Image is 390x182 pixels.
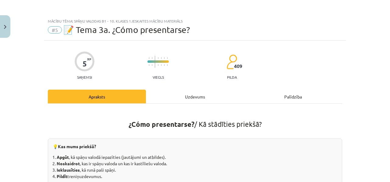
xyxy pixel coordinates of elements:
[75,75,94,79] p: Saņemsi
[48,90,146,103] div: Apraksts
[48,26,62,34] span: #5
[234,63,242,69] span: 409
[83,59,87,68] div: 5
[57,160,337,167] li: , kas ir spāņu valoda un kas ir kastīliešu valoda.
[53,143,337,150] p: 💡
[244,90,342,103] div: Palīdzība
[57,167,337,173] li: , kā runā paši spāņi.
[57,173,67,179] strong: Pildīt
[146,90,244,103] div: Uzdevums
[87,57,91,61] span: XP
[48,109,342,137] h1: / Kā stādīties priekšā?
[48,19,342,23] div: Mācību tēma: Spāņu valodas b1 - 10. klases 1.ieskaites mācību materiāls
[58,144,96,149] b: Kas mums priekšā?
[63,25,190,35] span: 📝 Tema 3a. ¿Cómo presentarse?
[226,54,237,70] img: students-c634bb4e5e11cddfef0936a35e636f08e4e9abd3cc4e673bd6f9a4125e45ecb1.svg
[153,75,164,79] p: Viegls
[57,167,80,173] strong: Ieklausīties
[227,75,237,79] p: pilda
[57,154,69,160] strong: Apgūt
[57,161,80,166] strong: Noskaidrot
[57,173,337,180] li: treniņuzdevumus.
[57,154,337,160] li: , kā spāņu valodā iepazīties (jautājumi un atbildes).
[4,25,6,29] img: icon-close-lesson-0947bae3869378f0d4975bcd49f059093ad1ed9edebbc8119c70593378902aed.svg
[129,120,194,129] strong: ¿Cómo presentarse?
